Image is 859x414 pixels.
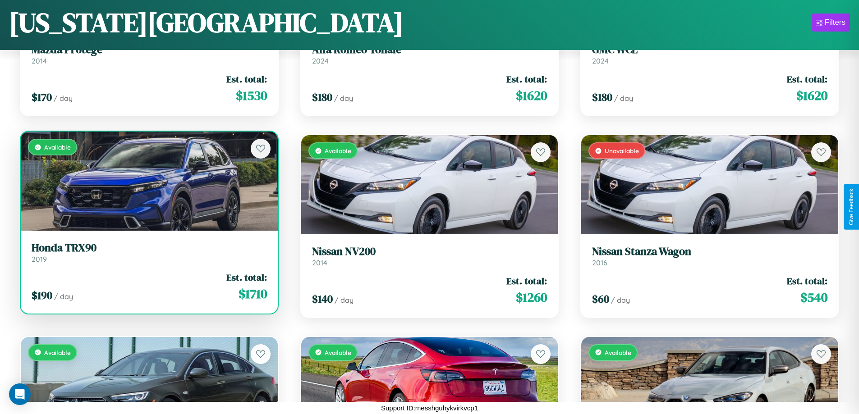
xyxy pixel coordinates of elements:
p: Support ID: messhguhykvirkvcp1 [381,402,478,414]
span: Est. total: [226,271,267,284]
span: $ 540 [800,288,827,306]
h3: Honda TRX90 [32,241,267,255]
h1: [US_STATE][GEOGRAPHIC_DATA] [9,4,404,41]
span: Est. total: [506,274,547,287]
span: Est. total: [787,73,827,86]
span: $ 190 [32,288,52,303]
span: $ 1260 [516,288,547,306]
span: 2016 [592,258,607,267]
a: Nissan NV2002014 [312,245,547,267]
a: Nissan Stanza Wagon2016 [592,245,827,267]
span: / day [54,94,73,103]
span: / day [334,94,353,103]
span: Est. total: [787,274,827,287]
span: 2024 [592,56,609,65]
span: $ 1710 [239,285,267,303]
span: $ 1620 [796,86,827,105]
a: Honda TRX902019 [32,241,267,264]
span: $ 180 [592,90,612,105]
button: Filters [812,14,850,32]
span: $ 140 [312,291,333,306]
span: Available [325,349,351,356]
span: $ 180 [312,90,332,105]
h3: Alfa Romeo Tonale [312,43,547,56]
div: Filters [825,18,845,27]
span: / day [611,296,630,305]
h3: Mazda Protege [32,43,267,56]
span: / day [335,296,354,305]
div: Give Feedback [848,189,854,225]
span: / day [54,292,73,301]
span: $ 170 [32,90,52,105]
h3: GMC WCL [592,43,827,56]
span: $ 60 [592,291,609,306]
span: Unavailable [605,147,639,155]
a: GMC WCL2024 [592,43,827,65]
span: 2019 [32,255,47,264]
span: 2014 [32,56,47,65]
div: Open Intercom Messenger [9,383,31,405]
span: Available [44,143,71,151]
span: / day [614,94,633,103]
span: 2024 [312,56,329,65]
h3: Nissan NV200 [312,245,547,258]
span: Available [605,349,631,356]
span: 2014 [312,258,327,267]
a: Alfa Romeo Tonale2024 [312,43,547,65]
span: Available [325,147,351,155]
span: Available [44,349,71,356]
span: Est. total: [226,73,267,86]
a: Mazda Protege2014 [32,43,267,65]
span: $ 1620 [516,86,547,105]
span: Est. total: [506,73,547,86]
h3: Nissan Stanza Wagon [592,245,827,258]
span: $ 1530 [236,86,267,105]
